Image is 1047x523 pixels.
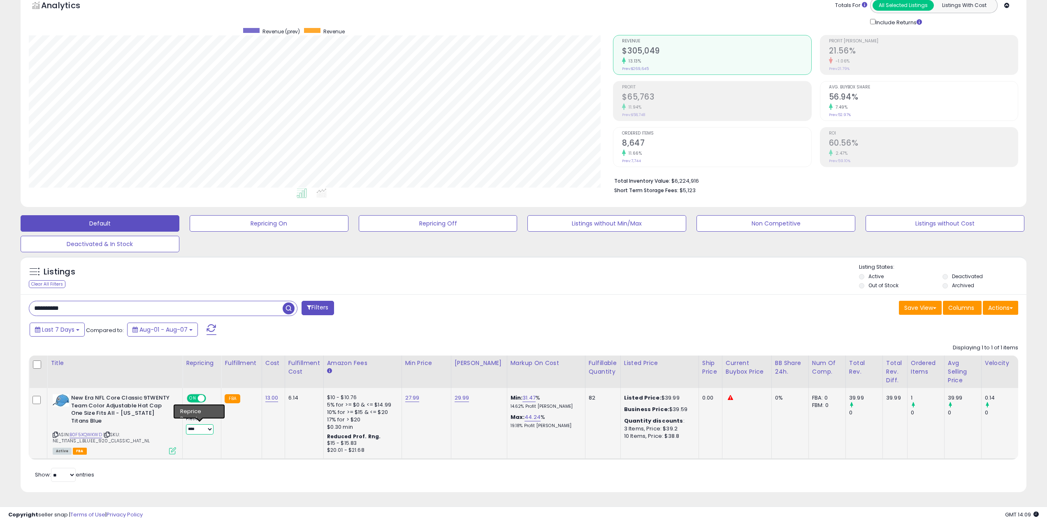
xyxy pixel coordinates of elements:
[829,46,1018,57] h2: 21.56%
[265,394,279,402] a: 13.00
[985,394,1018,402] div: 0.14
[948,394,981,402] div: 39.99
[624,417,683,425] b: Quantity discounts
[985,409,1018,416] div: 0
[455,394,469,402] a: 29.99
[511,404,579,409] p: 14.62% Profit [PERSON_NAME]
[139,325,188,334] span: Aug-01 - Aug-07
[829,138,1018,149] h2: 60.56%
[21,215,179,232] button: Default
[511,359,582,367] div: Markup on Cost
[327,401,395,409] div: 5% for >= $0 & <= $14.99
[73,448,87,455] span: FBA
[886,359,904,385] div: Total Rev. Diff.
[622,138,811,149] h2: 8,647
[624,394,662,402] b: Listed Price:
[911,394,944,402] div: 1
[624,432,692,440] div: 10 Items, Price: $38.8
[71,394,171,427] b: New Era NFL Core Classic 9TWENTY Team Color Adjustable Hat Cap One Size Fits All - [US_STATE] Tit...
[53,431,150,444] span: | SKU: NE_TITANS_L.BLUEE_920_CLASSIC_HAT_NL
[829,92,1018,103] h2: 56.94%
[849,394,882,402] div: 39.99
[262,28,300,35] span: Revenue (prev)
[868,273,884,280] label: Active
[186,359,218,367] div: Repricing
[622,158,641,163] small: Prev: 7,744
[288,394,317,402] div: 6.14
[8,511,38,518] strong: Copyright
[511,394,579,409] div: %
[726,359,768,376] div: Current Buybox Price
[21,236,179,252] button: Deactivated & In Stock
[323,28,345,35] span: Revenue
[327,416,395,423] div: 17% for > $20
[911,409,944,416] div: 0
[190,215,348,232] button: Repricing On
[405,394,420,402] a: 27.99
[829,131,1018,136] span: ROI
[455,359,504,367] div: [PERSON_NAME]
[127,323,198,337] button: Aug-01 - Aug-07
[622,112,645,117] small: Prev: $58,748
[833,150,848,156] small: 2.47%
[829,66,850,71] small: Prev: 21.79%
[327,367,332,375] small: Amazon Fees.
[833,58,850,64] small: -1.06%
[35,471,94,479] span: Show: entries
[614,177,670,184] b: Total Inventory Value:
[265,359,281,367] div: Cost
[225,394,240,403] small: FBA
[511,394,523,402] b: Min:
[527,215,686,232] button: Listings without Min/Max
[626,104,641,110] small: 11.94%
[624,394,692,402] div: $39.99
[952,273,983,280] label: Deactivated
[525,413,541,421] a: 44.24
[622,92,811,103] h2: $65,763
[829,158,850,163] small: Prev: 59.10%
[622,85,811,90] span: Profit
[107,511,143,518] a: Privacy Policy
[864,17,932,27] div: Include Returns
[327,359,398,367] div: Amazon Fees
[943,301,982,315] button: Columns
[327,433,381,440] b: Reduced Prof. Rng.
[225,359,258,367] div: Fulfillment
[359,215,518,232] button: Repricing Off
[30,323,85,337] button: Last 7 Days
[188,395,198,402] span: ON
[812,402,839,409] div: FBM: 0
[8,511,143,519] div: seller snap | |
[835,2,867,9] div: Totals For
[626,150,642,156] small: 11.66%
[614,175,1012,185] li: $6,224,916
[833,104,848,110] small: 7.49%
[952,282,974,289] label: Archived
[948,304,974,312] span: Columns
[829,85,1018,90] span: Avg. Buybox Share
[829,39,1018,44] span: Profit [PERSON_NAME]
[511,413,525,421] b: Max:
[205,395,218,402] span: OFF
[680,186,696,194] span: $5,123
[29,280,65,288] div: Clear All Filters
[948,359,978,385] div: Avg Selling Price
[51,359,179,367] div: Title
[775,394,802,402] div: 0%
[775,359,805,376] div: BB Share 24h.
[614,187,678,194] b: Short Term Storage Fees:
[186,407,215,414] div: Amazon AI
[507,356,585,388] th: The percentage added to the cost of goods (COGS) that forms the calculator for Min & Max prices.
[624,359,695,367] div: Listed Price
[522,394,536,402] a: 31.47
[911,359,941,376] div: Ordered Items
[186,416,215,435] div: Preset:
[511,423,579,429] p: 19.18% Profit [PERSON_NAME]
[327,394,395,401] div: $10 - $10.76
[849,359,879,376] div: Total Rev.
[53,394,69,407] img: 41886LhOs2L._SL40_.jpg
[702,359,719,376] div: Ship Price
[53,394,176,453] div: ASIN:
[948,409,981,416] div: 0
[812,394,839,402] div: FBA: 0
